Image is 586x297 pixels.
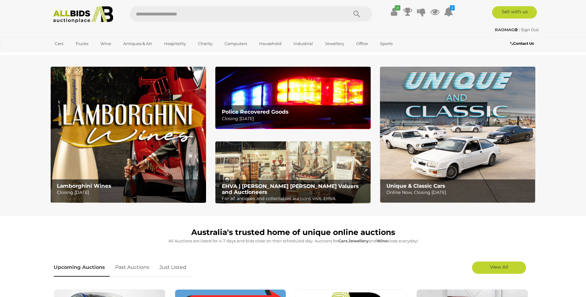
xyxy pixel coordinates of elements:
b: Lamborghini Wines [57,183,111,189]
img: EHVA | Evans Hastings Valuers and Auctioneers [215,141,371,204]
a: [GEOGRAPHIC_DATA] [51,49,103,59]
a: Lamborghini Wines Lamborghini Wines Closing [DATE] [51,67,206,203]
a: Wine [96,39,115,49]
h1: Australia's trusted home of unique online auctions [54,228,533,237]
a: Antiques & Art [119,39,156,49]
a: Sell with us [492,6,537,19]
img: Police Recovered Goods [215,67,371,129]
p: Closing [DATE] [222,115,367,123]
a: Contact Us [510,40,535,47]
p: For all antiques and collectables auctions visit: EHVA [222,195,367,203]
a: Household [255,39,285,49]
a: RAOMAG [495,27,519,32]
strong: Jewellery [348,238,369,243]
b: Police Recovered Goods [222,109,289,115]
a: View All [472,261,526,274]
a: Charity [194,39,217,49]
a: Computers [221,39,251,49]
a: Sports [376,39,397,49]
a: Office [352,39,372,49]
p: Online Now, Closing [DATE] [386,189,532,196]
strong: Wine [377,238,388,243]
a: Unique & Classic Cars Unique & Classic Cars Online Now, Closing [DATE] [380,67,535,203]
a: Police Recovered Goods Police Recovered Goods Closing [DATE] [215,67,371,129]
a: Jewellery [321,39,348,49]
p: All Auctions are listed for 4-7 days and bids close on their scheduled day. Auctions for , and cl... [54,237,533,245]
i: 2 [450,5,455,10]
a: 2 [444,6,453,17]
i: ✔ [395,5,400,10]
a: Cars [51,39,67,49]
a: Sign Out [521,27,539,32]
a: ✔ [390,6,399,17]
span: View All [490,264,508,270]
a: Trucks [71,39,92,49]
a: Past Auctions [111,258,154,277]
strong: Cars [338,238,348,243]
a: Industrial [289,39,317,49]
span: | [519,27,520,32]
a: EHVA | Evans Hastings Valuers and Auctioneers EHVA | [PERSON_NAME] [PERSON_NAME] Valuers and Auct... [215,141,371,204]
b: Unique & Classic Cars [386,183,445,189]
b: Contact Us [510,41,534,46]
a: Hospitality [160,39,190,49]
button: Search [341,6,372,22]
p: Closing [DATE] [57,189,202,196]
img: Lamborghini Wines [51,67,206,203]
img: Unique & Classic Cars [380,67,535,203]
a: Just Listed [155,258,191,277]
img: Allbids.com.au [50,6,117,23]
a: Upcoming Auctions [54,258,110,277]
b: EHVA | [PERSON_NAME] [PERSON_NAME] Valuers and Auctioneers [222,183,359,195]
